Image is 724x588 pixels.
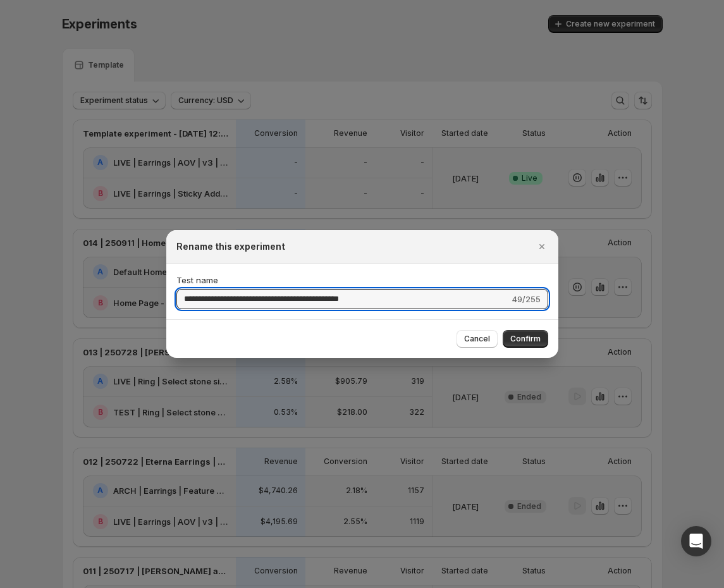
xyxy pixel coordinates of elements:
[533,238,551,255] button: Close
[503,330,548,348] button: Confirm
[176,240,285,253] h2: Rename this experiment
[464,334,490,344] span: Cancel
[510,334,541,344] span: Confirm
[176,275,218,285] span: Test name
[681,526,711,556] div: Open Intercom Messenger
[457,330,498,348] button: Cancel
